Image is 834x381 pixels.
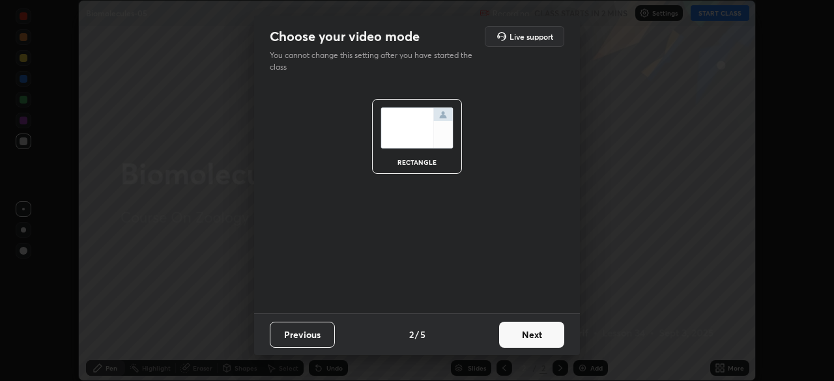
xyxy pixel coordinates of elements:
[270,322,335,348] button: Previous
[391,159,443,165] div: rectangle
[270,28,420,45] h2: Choose your video mode
[409,328,414,341] h4: 2
[270,49,481,73] p: You cannot change this setting after you have started the class
[420,328,425,341] h4: 5
[415,328,419,341] h4: /
[510,33,553,40] h5: Live support
[381,107,453,148] img: normalScreenIcon.ae25ed63.svg
[499,322,564,348] button: Next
